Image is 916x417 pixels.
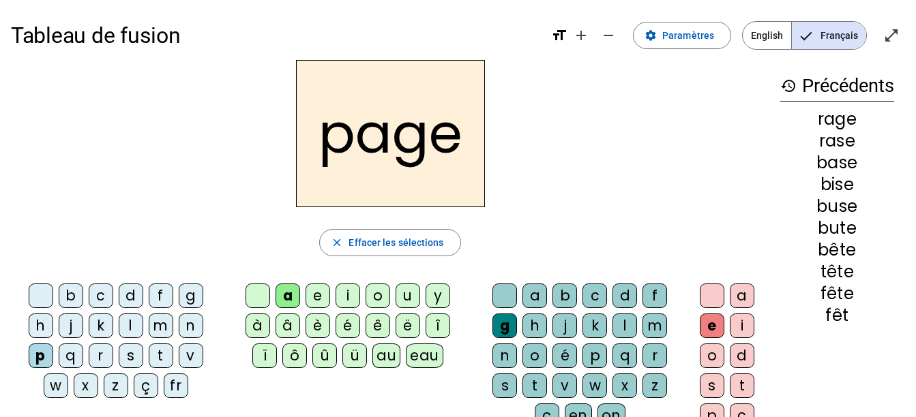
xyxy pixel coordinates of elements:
[179,313,203,338] div: n
[730,373,754,398] div: t
[396,313,420,338] div: ë
[633,22,731,49] button: Paramètres
[149,343,173,368] div: t
[282,343,307,368] div: ô
[780,133,894,149] div: rase
[252,343,277,368] div: ï
[780,198,894,215] div: buse
[582,373,607,398] div: w
[780,264,894,280] div: tête
[179,283,203,308] div: g
[119,343,143,368] div: s
[792,22,866,49] span: Français
[149,283,173,308] div: f
[246,313,270,338] div: à
[276,313,300,338] div: â
[642,283,667,308] div: f
[336,283,360,308] div: i
[119,283,143,308] div: d
[552,313,577,338] div: j
[552,343,577,368] div: é
[492,313,517,338] div: g
[662,27,714,44] span: Paramètres
[730,313,754,338] div: i
[612,343,637,368] div: q
[780,78,797,94] mat-icon: history
[59,343,83,368] div: q
[366,283,390,308] div: o
[522,283,547,308] div: a
[567,22,595,49] button: Augmenter la taille de la police
[780,71,894,102] h3: Précédents
[552,373,577,398] div: v
[700,373,724,398] div: s
[366,313,390,338] div: ê
[149,313,173,338] div: m
[59,313,83,338] div: j
[396,283,420,308] div: u
[582,313,607,338] div: k
[573,27,589,44] mat-icon: add
[878,22,905,49] button: Entrer en plein écran
[642,313,667,338] div: m
[600,27,617,44] mat-icon: remove
[642,343,667,368] div: r
[306,313,330,338] div: è
[426,283,450,308] div: y
[349,234,443,251] span: Effacer les sélections
[179,343,203,368] div: v
[551,27,567,44] mat-icon: format_size
[89,343,113,368] div: r
[700,313,724,338] div: e
[336,313,360,338] div: é
[743,22,791,49] span: English
[104,373,128,398] div: z
[74,373,98,398] div: x
[492,373,517,398] div: s
[780,220,894,236] div: bute
[730,343,754,368] div: d
[700,343,724,368] div: o
[312,343,337,368] div: û
[522,343,547,368] div: o
[11,14,540,57] h1: Tableau de fusion
[306,283,330,308] div: e
[119,313,143,338] div: l
[522,313,547,338] div: h
[522,373,547,398] div: t
[29,343,53,368] div: p
[742,21,867,50] mat-button-toggle-group: Language selection
[612,283,637,308] div: d
[780,285,894,302] div: fête
[780,155,894,171] div: base
[492,343,517,368] div: n
[595,22,622,49] button: Diminuer la taille de la police
[342,343,367,368] div: ü
[426,313,450,338] div: î
[780,111,894,127] div: rage
[612,373,637,398] div: x
[134,373,158,398] div: ç
[372,343,400,368] div: au
[29,313,53,338] div: h
[642,373,667,398] div: z
[780,242,894,258] div: bête
[406,343,443,368] div: eau
[89,283,113,308] div: c
[780,307,894,324] div: fêt
[883,27,900,44] mat-icon: open_in_full
[552,283,577,308] div: b
[730,283,754,308] div: a
[296,60,485,207] h2: page
[89,313,113,338] div: k
[612,313,637,338] div: l
[582,283,607,308] div: c
[319,229,460,256] button: Effacer les sélections
[164,373,188,398] div: fr
[780,176,894,193] div: bise
[331,236,343,249] mat-icon: close
[59,283,83,308] div: b
[645,29,657,42] mat-icon: settings
[44,373,68,398] div: w
[276,283,300,308] div: a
